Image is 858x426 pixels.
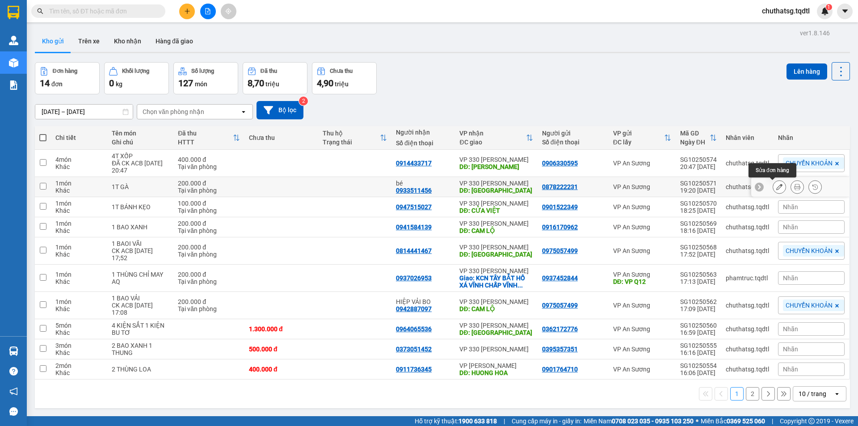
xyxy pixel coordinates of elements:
div: DĐ: HẢI LĂNG [459,251,533,258]
div: 0814441467 [396,247,432,254]
div: VP An Sương [613,247,671,254]
span: notification [9,387,18,396]
img: warehouse-icon [9,36,18,45]
div: VP An Sương [613,224,671,231]
div: VP An Sương [613,183,671,190]
div: Ngày ĐH [680,139,710,146]
span: ⚪️ [696,419,698,423]
button: Lên hàng [786,63,827,80]
button: Kho nhận [107,30,148,52]
div: Sửa đơn hàng [773,180,786,194]
div: SG10250570 [680,200,717,207]
div: 0975057499 [542,247,578,254]
input: Select a date range. [35,105,133,119]
div: 0941584139 [396,224,432,231]
div: DĐ: HỒ XÁ VĨNH LINH [459,163,533,170]
span: search [37,8,43,14]
span: aim [225,8,231,14]
span: triệu [335,80,349,88]
div: SG10250569 [680,220,717,227]
div: Số lượng [191,68,214,74]
div: Tại văn phòng [178,305,240,312]
div: VP 330 [PERSON_NAME] [459,220,533,227]
div: Khác [55,278,103,285]
div: 16:06 [DATE] [680,369,717,376]
span: CHUYỂN KHOẢN [786,301,833,309]
strong: 1900 633 818 [458,418,497,425]
div: ĐC lấy [613,139,664,146]
div: chuthatsg.tqdtl [726,346,769,353]
button: 2 [746,387,759,401]
div: 19:20 [DATE] [680,187,717,194]
img: solution-icon [9,80,18,90]
div: 0933511456 [396,187,432,194]
div: Tên món [112,130,169,137]
div: 1 BAOI VÃI [112,240,169,247]
span: đơn [51,80,63,88]
button: aim [221,4,236,19]
div: 1 món [55,220,103,227]
div: Chọn văn phòng nhận [143,107,204,116]
div: VP 330 [PERSON_NAME] [459,322,533,329]
strong: 0369 525 060 [727,418,765,425]
svg: open [833,390,841,397]
div: 0373051452 [396,346,432,353]
div: 0395357351 [542,346,578,353]
button: caret-down [837,4,853,19]
span: 0 [109,78,114,89]
button: Bộ lọc [257,101,303,119]
button: Đơn hàng14đơn [35,62,100,94]
div: HIỆP VẢI BO [396,298,451,305]
div: Tại văn phòng [178,227,240,234]
div: 2 món [55,362,103,369]
img: icon-new-feature [821,7,829,15]
div: Khác [55,207,103,214]
span: triệu [265,80,279,88]
div: Đã thu [178,130,233,137]
div: 20:47 [DATE] [680,163,717,170]
span: Nhãn [783,203,798,211]
div: bé [396,180,451,187]
span: Nhãn [783,325,798,333]
span: question-circle [9,367,18,375]
div: SG10250568 [680,244,717,251]
button: Số lượng127món [173,62,238,94]
span: 14 [40,78,50,89]
div: Đơn hàng [53,68,77,74]
div: VP An Sương [613,203,671,211]
div: ĐÃ CK ACB 13/10/2025 20:47 [112,160,169,174]
th: Toggle SortBy [676,126,721,150]
div: Chưa thu [249,134,313,141]
div: 17:52 [DATE] [680,251,717,258]
th: Toggle SortBy [609,126,676,150]
button: Kho gửi [35,30,71,52]
div: 2 THÙNG LOA [112,366,169,373]
span: Nhãn [783,274,798,282]
div: 4T XỐP [112,152,169,160]
div: VP An Sương [613,302,671,309]
div: Giao: KCN TÂY BẮT HỒ XÁ VĨNH CHẤP VĨNH LINH [459,274,533,289]
div: 200.000 đ [178,244,240,251]
span: Nhãn [783,346,798,353]
div: Thu hộ [323,130,380,137]
span: copyright [808,418,815,424]
button: Hàng đã giao [148,30,200,52]
div: 1.300.000 đ [249,325,313,333]
div: 1T BÁNH KẸO [112,203,169,211]
div: DĐ: ĐÔNG HÀ [459,187,533,194]
div: 16:59 [DATE] [680,329,717,336]
div: 100.000 đ [178,200,240,207]
div: Mã GD [680,130,710,137]
div: Khác [55,329,103,336]
div: 10 / trang [799,389,826,398]
span: Cung cấp máy in - giấy in: [512,416,581,426]
div: SG10250554 [680,362,717,369]
div: 16:16 [DATE] [680,349,717,356]
div: Số điện thoại [542,139,604,146]
div: HTTT [178,139,233,146]
div: chuthatsg.tqdtl [726,224,769,231]
sup: 1 [826,4,832,10]
div: 1 món [55,244,103,251]
div: 0947515027 [396,203,432,211]
div: 0937026953 [396,274,432,282]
